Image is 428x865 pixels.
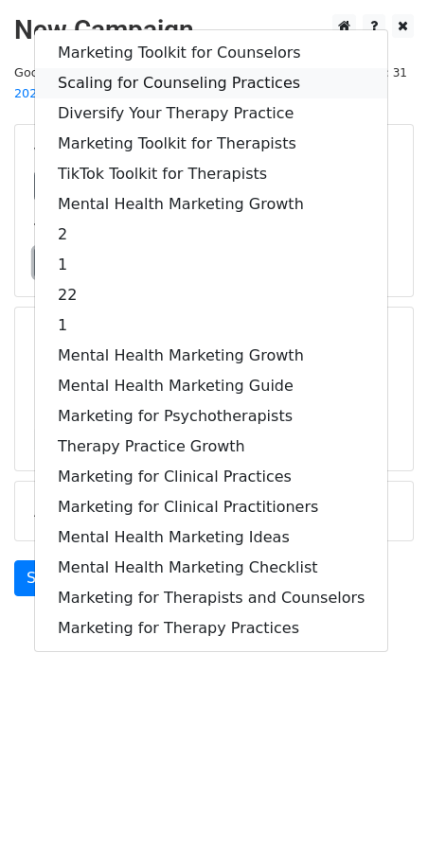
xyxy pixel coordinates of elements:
a: Mental Health Marketing Ideas [35,522,387,553]
a: 1 [35,310,387,341]
a: Marketing for Clinical Practitioners [35,492,387,522]
a: Marketing for Therapy Practices [35,613,387,644]
a: 22 [35,280,387,310]
a: Send [14,560,77,596]
a: Marketing Toolkit for Therapists [35,129,387,159]
a: Marketing for Clinical Practices [35,462,387,492]
a: Diversify Your Therapy Practice [35,98,387,129]
h2: New Campaign [14,14,414,46]
iframe: Chat Widget [333,774,428,865]
a: TikTok Toolkit for Therapists [35,159,387,189]
a: 1 [35,250,387,280]
small: Google Sheet: [14,65,269,101]
a: Therapy Practice Growth [35,432,387,462]
a: Mental Health Marketing Guide [35,371,387,401]
a: Mental Health Marketing Checklist [35,553,387,583]
a: 2 [35,220,387,250]
a: Scaling for Counseling Practices [35,68,387,98]
a: Mental Health Marketing Growth [35,341,387,371]
a: Marketing for Psychotherapists [35,401,387,432]
a: Mental Health Marketing Growth [35,189,387,220]
a: Marketing for Therapists and Counselors [35,583,387,613]
a: Marketing Toolkit for Counselors [35,38,387,68]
